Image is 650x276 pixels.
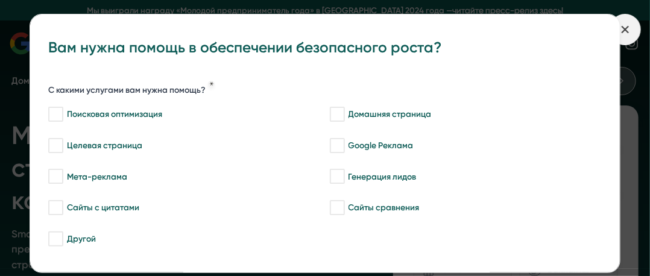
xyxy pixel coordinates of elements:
[330,202,344,214] input: Сайты сравнения
[48,233,62,245] input: Другой
[48,39,441,56] font: Вам нужна помощь в обеспечении безопасного роста?
[48,85,206,95] font: С какими услугами вам нужна помощь?
[210,82,213,86] div: Обязательный
[48,140,62,152] input: Целевая страница
[330,108,344,121] input: Домашняя страница
[330,171,344,183] input: Генерация лидов
[48,171,62,183] input: Мета-реклама
[48,108,62,121] input: Поисковая оптимизация
[48,202,62,214] input: Сайты с цитатами
[330,140,344,152] input: Google Реклама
